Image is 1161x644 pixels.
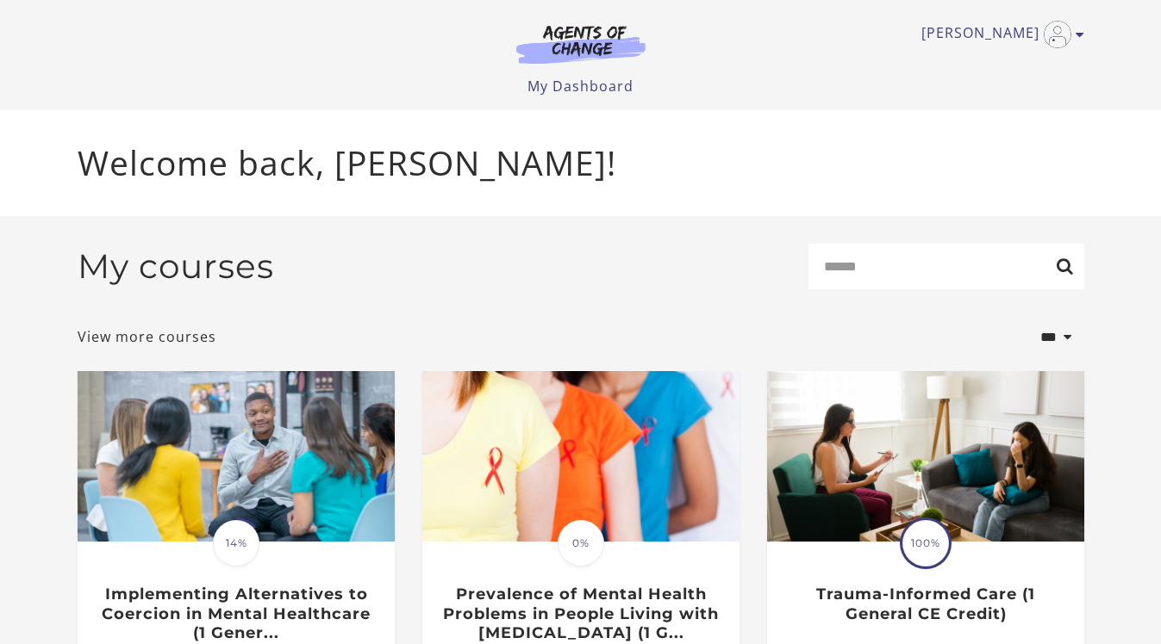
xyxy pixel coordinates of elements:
span: 0% [558,520,604,567]
h3: Implementing Alternatives to Coercion in Mental Healthcare (1 Gener... [96,585,376,643]
h3: Prevalence of Mental Health Problems in People Living with [MEDICAL_DATA] (1 G... [440,585,721,643]
img: Agents of Change Logo [498,24,664,64]
a: View more courses [78,326,216,347]
a: Toggle menu [921,21,1076,48]
span: 100% [902,520,949,567]
h3: Trauma-Informed Care (1 General CE Credit) [785,585,1065,623]
a: My Dashboard [527,77,634,96]
p: Welcome back, [PERSON_NAME]! [78,138,1084,189]
span: 14% [213,520,259,567]
h2: My courses [78,246,274,287]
